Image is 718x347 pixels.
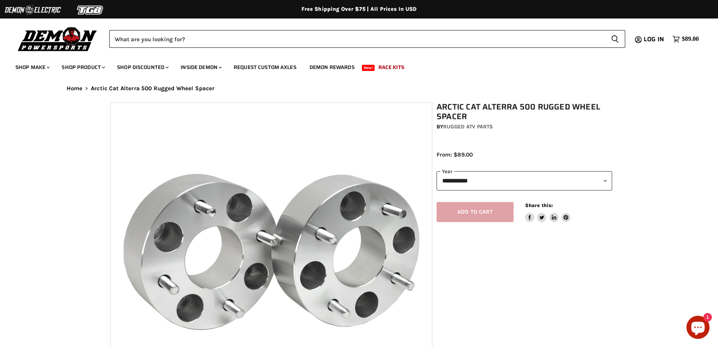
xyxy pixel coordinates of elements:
a: Home [67,85,83,92]
a: $89.00 [669,34,703,45]
nav: Breadcrumbs [51,85,667,92]
a: Shop Product [56,59,110,75]
inbox-online-store-chat: Shopify online store chat [684,316,712,341]
span: Share this: [525,202,553,208]
span: Arctic Cat Alterra 500 Rugged Wheel Spacer [91,85,214,92]
a: Shop Discounted [111,59,173,75]
a: Log in [640,36,669,43]
span: $89.00 [682,35,699,43]
aside: Share this: [525,202,571,222]
img: TGB Logo 2 [62,3,119,17]
a: Race Kits [373,59,410,75]
input: Search [109,30,605,48]
div: by [437,123,612,131]
span: From: $89.00 [437,151,473,158]
ul: Main menu [10,56,697,75]
img: Demon Powersports [15,25,100,52]
a: Request Custom Axles [228,59,302,75]
img: Demon Electric Logo 2 [4,3,62,17]
a: Inside Demon [175,59,226,75]
a: Demon Rewards [304,59,360,75]
span: New! [362,65,375,71]
select: year [437,171,612,190]
a: Shop Make [10,59,54,75]
h1: Arctic Cat Alterra 500 Rugged Wheel Spacer [437,102,612,121]
button: Search [605,30,625,48]
a: Rugged ATV Parts [443,123,493,130]
div: Free Shipping Over $75 | All Prices In USD [51,6,667,13]
form: Product [109,30,625,48]
span: Log in [644,34,664,44]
